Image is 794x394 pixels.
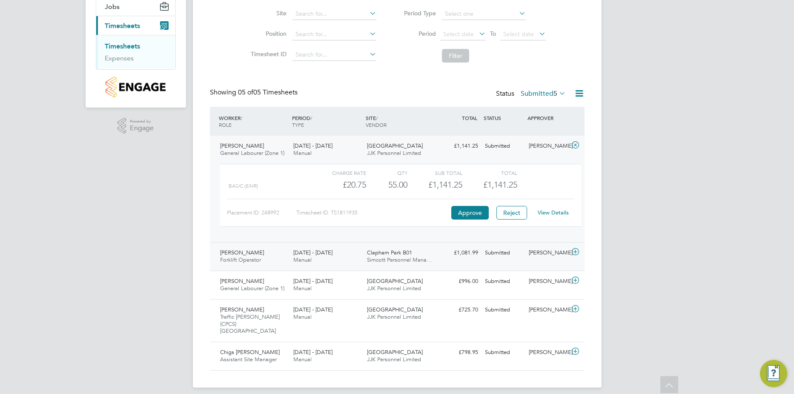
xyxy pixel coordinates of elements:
span: / [376,114,378,121]
span: Forklift Operator [220,256,261,263]
div: [PERSON_NAME] [525,274,570,288]
span: [PERSON_NAME] [220,142,264,149]
span: [PERSON_NAME] [220,306,264,313]
div: Charge rate [311,168,366,178]
div: 55.00 [366,178,407,192]
label: Period [398,30,436,37]
span: VENDOR [366,121,387,128]
span: [GEOGRAPHIC_DATA] [367,306,423,313]
span: / [241,114,242,121]
div: £1,081.99 [437,246,482,260]
div: £798.95 [437,345,482,360]
span: Basic (£/HR) [229,183,258,189]
div: [PERSON_NAME] [525,345,570,360]
span: Chigs [PERSON_NAME] [220,348,280,356]
div: PERIOD [290,110,364,132]
div: £1,141.25 [437,139,482,153]
div: Timesheets [96,35,175,69]
div: Submitted [482,139,526,153]
div: APPROVER [525,110,570,126]
span: JJK Personnel Limited [367,313,421,320]
div: Submitted [482,345,526,360]
span: To [487,28,499,39]
input: Search for... [292,29,376,40]
label: Position [248,30,287,37]
span: Manual [293,256,312,263]
a: Timesheets [105,42,140,50]
span: JJK Personnel Limited [367,149,421,157]
span: ROLE [219,121,232,128]
span: / [310,114,312,121]
span: [GEOGRAPHIC_DATA] [367,348,423,356]
div: £1,141.25 [407,178,462,192]
div: [PERSON_NAME] [525,246,570,260]
div: Sub Total [407,168,462,178]
span: Simcott Personnel Mana… [367,256,432,263]
a: Expenses [105,54,134,62]
div: £725.70 [437,303,482,317]
a: View Details [538,209,569,216]
span: [DATE] - [DATE] [293,348,333,356]
div: [PERSON_NAME] [525,139,570,153]
div: SITE [364,110,437,132]
div: STATUS [482,110,526,126]
div: QTY [366,168,407,178]
span: Manual [293,356,312,363]
div: Submitted [482,246,526,260]
span: £1,141.25 [483,180,517,190]
span: Manual [293,149,312,157]
div: Status [496,88,568,100]
label: Submitted [521,89,566,98]
div: Submitted [482,303,526,317]
span: General Labourer (Zone 1) [220,149,284,157]
button: Timesheets [96,16,175,35]
button: Approve [451,206,489,220]
div: Submitted [482,274,526,288]
button: Engage Resource Center [760,360,787,387]
img: countryside-properties-logo-retina.png [106,77,166,97]
span: [DATE] - [DATE] [293,142,333,149]
input: Search for... [292,49,376,61]
div: WORKER [217,110,290,132]
label: Period Type [398,9,436,17]
div: £996.00 [437,274,482,288]
span: Timesheets [105,22,140,30]
div: Placement ID: 248992 [227,206,296,220]
span: TYPE [292,121,304,128]
div: £20.75 [311,178,366,192]
span: Clapham Park B01 [367,249,412,256]
span: 5 [553,89,557,98]
span: [PERSON_NAME] [220,277,264,285]
span: Traffic [PERSON_NAME] (CPCS) [GEOGRAPHIC_DATA] [220,313,280,335]
div: Total [462,168,517,178]
a: Powered byEngage [118,118,154,134]
button: Filter [442,49,469,63]
span: 05 of [238,88,253,97]
span: [DATE] - [DATE] [293,249,333,256]
span: TOTAL [462,114,477,121]
span: [DATE] - [DATE] [293,306,333,313]
span: [PERSON_NAME] [220,249,264,256]
span: Powered by [130,118,154,125]
span: Jobs [105,3,120,11]
span: 05 Timesheets [238,88,298,97]
input: Select one [442,8,526,20]
span: JJK Personnel Limited [367,285,421,292]
label: Site [248,9,287,17]
span: Select date [503,30,534,38]
input: Search for... [292,8,376,20]
span: General Labourer (Zone 1) [220,285,284,292]
div: Showing [210,88,299,97]
span: [DATE] - [DATE] [293,277,333,285]
div: Timesheet ID: TS1811935 [296,206,449,220]
span: JJK Personnel Limited [367,356,421,363]
span: [GEOGRAPHIC_DATA] [367,277,423,285]
label: Timesheet ID [248,50,287,58]
span: Assistant Site Manager [220,356,277,363]
a: Go to home page [96,77,176,97]
span: Select date [443,30,474,38]
span: [GEOGRAPHIC_DATA] [367,142,423,149]
div: [PERSON_NAME] [525,303,570,317]
button: Reject [496,206,527,220]
span: Manual [293,313,312,320]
